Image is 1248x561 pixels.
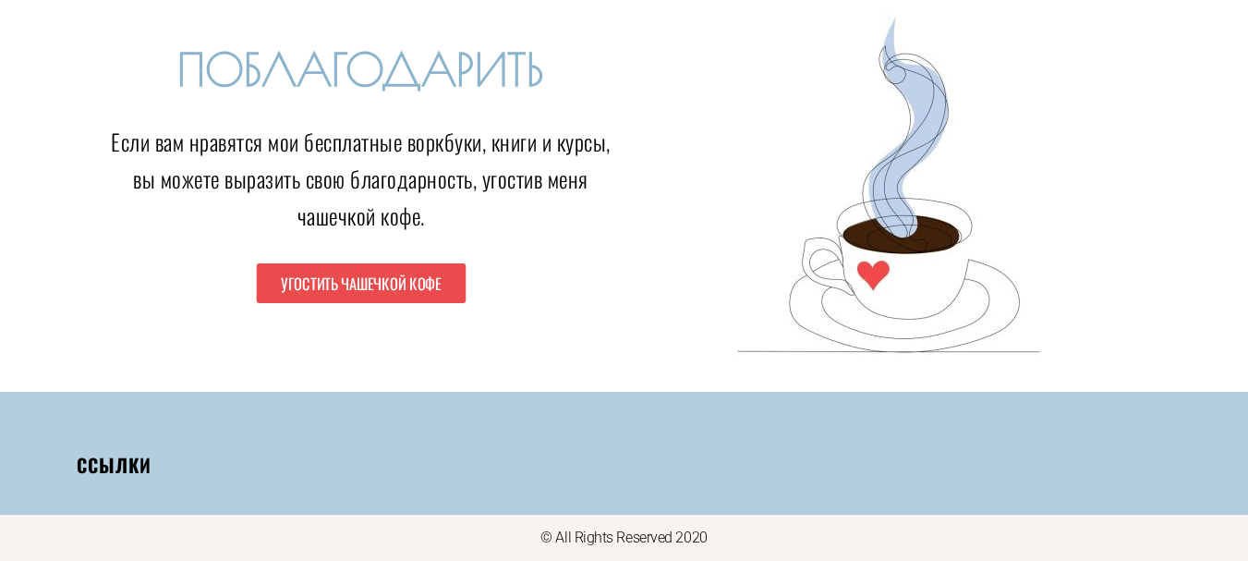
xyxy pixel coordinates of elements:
[281,275,442,291] span: Угостить чашечкой кофе
[77,454,624,477] h4: Ссылки
[256,263,466,303] a: Угостить чашечкой кофе
[107,47,615,91] p: ПОБЛАГОДАРИТЬ
[107,123,615,234] p: Если вам нравятся мои бесплатные воркбуки, книги и курсы, вы можете выразить свою благодарность, ...
[63,526,1186,550] p: © All Rights Reserved 2020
